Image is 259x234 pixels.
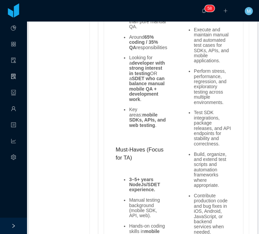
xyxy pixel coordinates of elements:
[129,35,167,50] li: Around responsibilities
[194,69,232,105] li: Perform stress, performance, regression, and exploratory testing across multiple environments.
[129,177,160,193] strong: 3–5+ years NodeJs/SDET experience.
[247,7,251,15] span: M
[11,102,16,116] a: icon: user
[205,5,214,12] sup: 58
[11,22,16,36] a: icon: pie-chart
[223,8,228,13] i: icon: plus
[11,54,16,68] a: icon: audit
[129,198,167,219] li: Manual testing background (mobile SDK, API, web).
[207,5,210,12] p: 5
[129,60,165,76] strong: developer with strong interest in testing
[129,76,164,102] strong: SDET who can balance manual mobile QA + development work
[129,107,167,133] li: Key areas: .
[210,5,212,12] p: 8
[129,55,167,102] li: Looking for a OR a .
[129,34,158,50] strong: 65% coding / 35% QA
[115,145,167,162] h3: Must-Haves (Focus for TA)
[11,71,16,84] i: icon: solution
[11,38,16,52] a: icon: appstore
[11,152,16,165] i: icon: setting
[11,86,16,100] a: icon: robot
[11,119,16,133] a: icon: profile
[194,152,232,188] li: Build, organize, and extend test scripts and automation frameworks where appropriate.
[194,27,232,64] li: Execute and maintain manual and automated test cases for SDKs, APIs, and mobile applications.
[194,110,232,146] li: Test SDK integrations, package releases, and API endpoints for stability and correctness.
[129,112,165,128] strong: mobile SDKs, APIs, and web testing
[11,135,16,149] i: icon: line-chart
[202,8,206,13] i: icon: bell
